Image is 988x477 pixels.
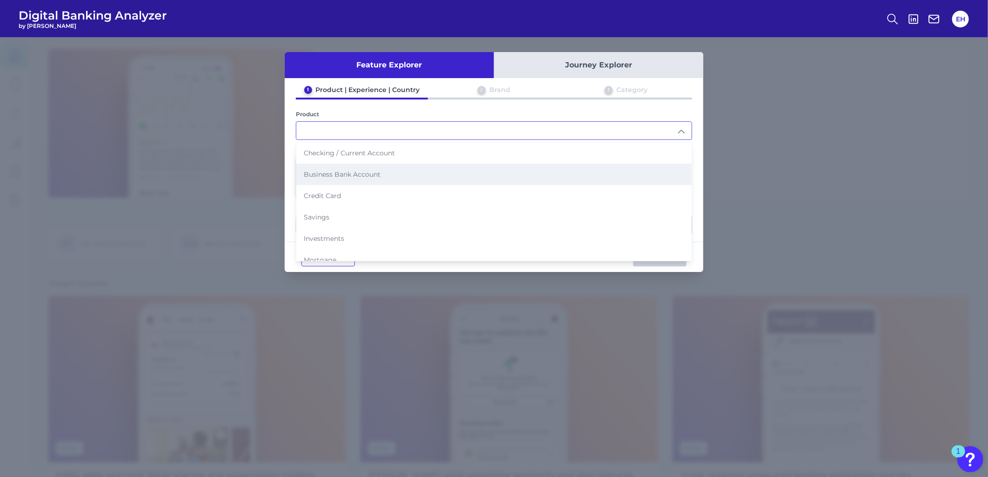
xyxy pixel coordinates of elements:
div: 1 [956,451,961,464]
button: EH [952,11,969,27]
button: Journey Explorer [494,52,703,78]
span: Checking / Current Account [304,149,395,157]
button: Open Resource Center, 1 new notification [957,446,983,472]
span: Digital Banking Analyzer [19,8,167,22]
button: Feature Explorer [285,52,494,78]
div: 3 [605,86,613,94]
span: Savings [304,213,329,221]
div: 2 [478,86,486,94]
span: Credit Card [304,192,341,200]
div: Brand [489,86,510,94]
div: Product | Experience | Country [316,86,420,94]
span: Mortgage [304,256,336,264]
div: Category [616,86,648,94]
span: Business Bank Account [304,170,381,179]
span: by [PERSON_NAME] [19,22,167,29]
span: Investments [304,234,344,243]
div: Product [296,111,692,118]
div: 1 [304,86,312,94]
